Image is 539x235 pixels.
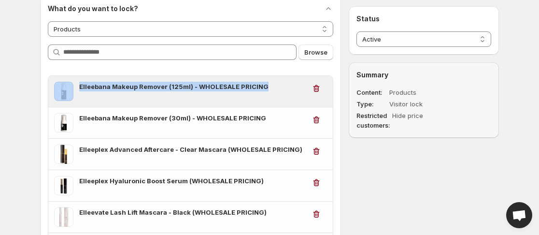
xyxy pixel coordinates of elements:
[356,88,387,97] dt: Content :
[389,88,464,97] dd: Products
[79,207,306,217] h3: Elleevate Lash Lift Mascara - Black (WHOLESALE PRICING)
[389,99,464,109] dd: Visitor lock
[79,145,306,154] h3: Elleeplex Advanced Aftercare - Clear Mascara (WHOLESALE PRICING)
[392,111,467,130] dd: Hide price
[356,14,491,24] h2: Status
[79,176,306,186] h3: Elleeplex Hyaluronic Boost Serum (WHOLESALE PRICING)
[79,113,306,123] h3: Elleebana Makeup Remover (30ml) - WHOLESALE PRICING
[356,70,491,80] h2: Summary
[304,47,327,57] span: Browse
[79,82,306,91] h3: Elleebana Makeup Remover (125ml) - WHOLESALE PRICING
[48,4,138,14] h2: What do you want to lock?
[506,202,532,228] div: Open chat
[356,99,387,109] dt: Type :
[298,44,333,60] button: Browse
[356,111,390,130] dt: Restricted customers:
